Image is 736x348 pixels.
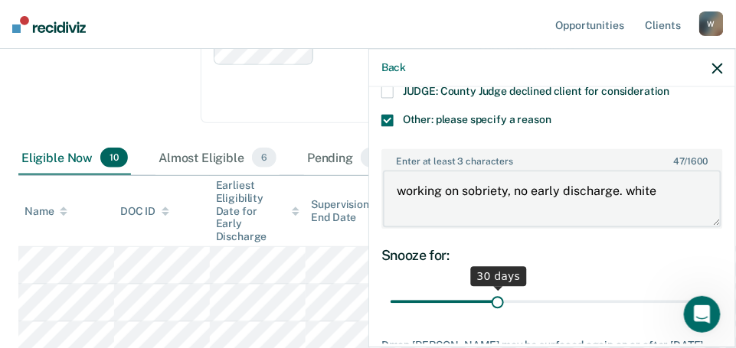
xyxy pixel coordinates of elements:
div: Supervision End Date [312,198,395,224]
span: 10 [100,148,128,167]
div: Snooze for: [381,247,723,264]
span: Other: please specify a reason [403,113,551,125]
div: W [699,11,724,36]
img: Recidiviz [12,16,86,33]
div: Pending [304,141,388,175]
div: 30 days [471,267,527,287]
button: Back [381,61,406,74]
span: 6 [252,148,276,167]
div: Almost Eligible [155,141,280,175]
iframe: Intercom live chat [684,296,721,333]
label: Enter at least 3 characters [383,150,721,167]
div: Eligible Now [18,141,131,175]
span: 3 [361,148,385,167]
div: DOC ID [120,205,169,218]
div: Name [25,205,67,218]
div: Earliest Eligibility Date for Early Discharge [216,179,299,243]
span: / 1600 [673,156,708,167]
span: 47 [673,156,685,167]
textarea: working on sobriety, no early discharge. white [383,171,721,227]
span: JUDGE: County Judge declined client for consideration [403,85,670,97]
